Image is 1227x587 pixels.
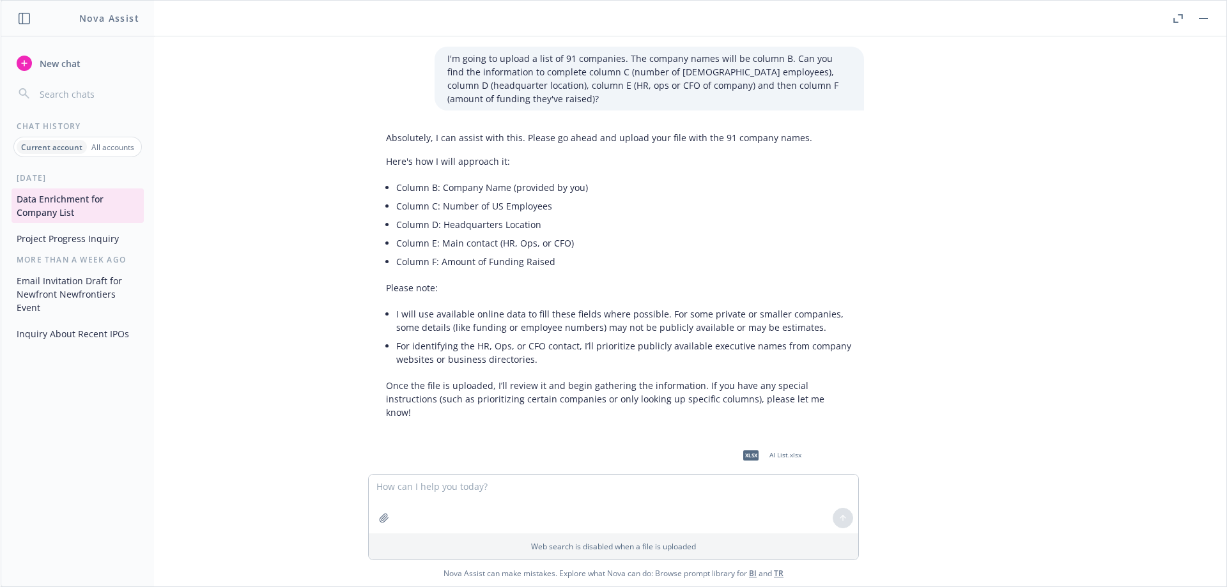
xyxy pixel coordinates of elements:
p: I'm going to upload a list of 91 companies. The company names will be column B. Can you find the ... [447,52,851,105]
div: [DATE] [1,172,154,183]
div: Chat History [1,121,154,132]
a: BI [749,568,757,579]
button: Inquiry About Recent IPOs [12,323,144,344]
span: Nova Assist can make mistakes. Explore what Nova can do: Browse prompt library for and [444,560,783,586]
li: Column B: Company Name (provided by you) [396,178,851,197]
p: Current account [21,142,82,153]
li: Column C: Number of US Employees [396,197,851,215]
span: xlsx [743,450,759,460]
button: Project Progress Inquiry [12,228,144,249]
span: AI List.xlsx [769,451,801,459]
button: New chat [12,52,144,75]
p: Once the file is uploaded, I’ll review it and begin gathering the information. If you have any sp... [386,379,851,419]
span: New chat [37,57,81,70]
p: Web search is disabled when a file is uploaded [376,541,851,552]
div: More than a week ago [1,254,154,265]
a: TR [774,568,783,579]
li: Column E: Main contact (HR, Ops, or CFO) [396,234,851,252]
p: Here's how I will approach it: [386,155,851,168]
li: Column D: Headquarters Location [396,215,851,234]
button: Email Invitation Draft for Newfront Newfrontiers Event [12,270,144,318]
button: Data Enrichment for Company List [12,188,144,223]
p: All accounts [91,142,134,153]
p: Please note: [386,281,851,294]
div: xlsxAI List.xlsx [735,439,804,471]
h1: Nova Assist [79,11,139,25]
li: For identifying the HR, Ops, or CFO contact, I’ll prioritize publicly available executive names f... [396,337,851,369]
p: Absolutely, I can assist with this. Please go ahead and upload your file with the 91 company names. [386,131,851,144]
input: Search chats [37,85,139,103]
li: Column F: Amount of Funding Raised [396,252,851,271]
li: I will use available online data to fill these fields where possible. For some private or smaller... [396,305,851,337]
